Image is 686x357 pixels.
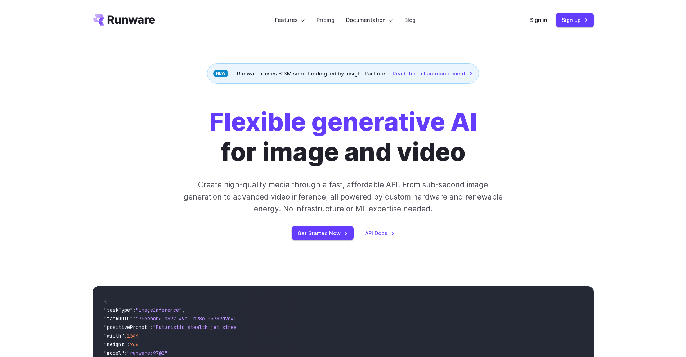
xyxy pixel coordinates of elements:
span: "model" [104,350,124,356]
span: , [182,307,185,313]
span: "Futuristic stealth jet streaking through a neon-lit cityscape with glowing purple exhaust" [153,324,415,330]
span: , [139,333,142,339]
span: "imageInference" [136,307,182,313]
span: "7f3ebcb6-b897-49e1-b98c-f5789d2d40d7" [136,315,245,322]
a: Blog [404,16,416,24]
span: "runware:97@2" [127,350,167,356]
span: : [133,307,136,313]
a: Get Started Now [292,226,354,240]
a: Go to / [93,14,155,26]
strong: Flexible generative AI [209,106,477,137]
span: , [139,341,142,348]
a: Sign up [556,13,594,27]
span: : [127,341,130,348]
span: , [167,350,170,356]
label: Documentation [346,16,393,24]
a: Sign in [530,16,547,24]
span: "width" [104,333,124,339]
span: "height" [104,341,127,348]
h1: for image and video [209,107,477,167]
span: 1344 [127,333,139,339]
span: : [133,315,136,322]
label: Features [275,16,305,24]
div: Runware raises $13M seed funding led by Insight Partners [207,63,479,84]
span: "taskType" [104,307,133,313]
span: : [124,333,127,339]
p: Create high-quality media through a fast, affordable API. From sub-second image generation to adv... [183,179,503,215]
span: : [124,350,127,356]
a: Pricing [317,16,335,24]
span: { [104,298,107,305]
span: "positivePrompt" [104,324,150,330]
a: Read the full announcement [393,69,473,78]
a: API Docs [365,229,395,237]
span: : [150,324,153,330]
span: 768 [130,341,139,348]
span: "taskUUID" [104,315,133,322]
